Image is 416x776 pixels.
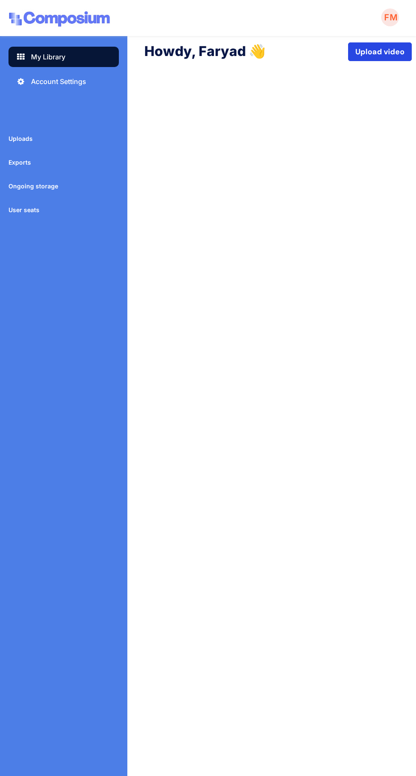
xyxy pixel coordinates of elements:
[381,13,400,22] div: F M
[8,183,58,189] div: Ongoing storage
[348,42,412,61] button: Upload video
[8,8,110,30] img: Primary%20Logo%20%281%29.png
[8,207,39,213] div: User seats
[8,135,33,142] div: Uploads
[144,42,348,62] h1: Howdy, Faryad 👋
[31,52,65,62] div: My Library
[8,159,31,165] div: Exports
[31,76,86,87] div: Account Settings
